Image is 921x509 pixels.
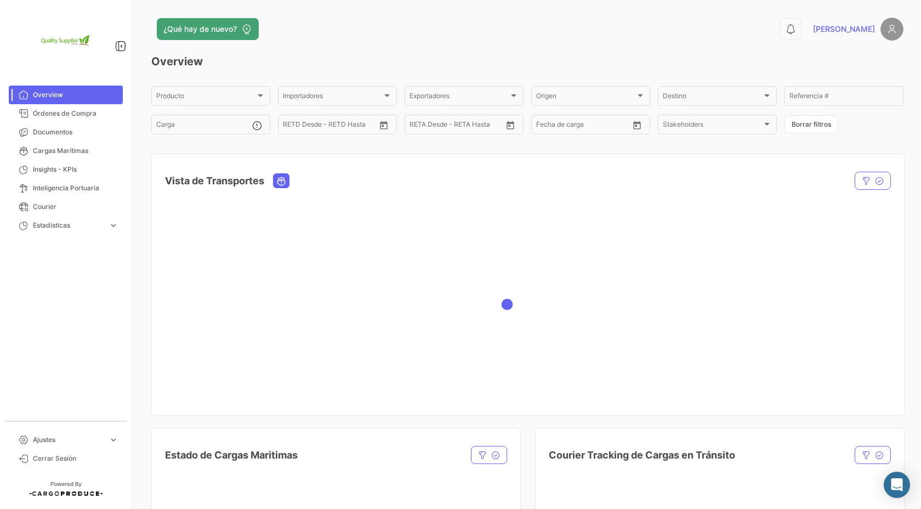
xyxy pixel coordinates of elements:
a: Inteligencia Portuaria [9,179,123,197]
span: Importadores [283,94,382,101]
span: Ajustes [33,435,104,445]
span: Documentos [33,127,118,137]
span: Stakeholders [663,122,762,130]
span: expand_more [109,435,118,445]
span: expand_more [109,220,118,230]
span: Cargas Marítimas [33,146,118,156]
button: Ocean [274,174,289,188]
span: Órdenes de Compra [33,109,118,118]
span: Origen [536,94,635,101]
input: Hasta [564,122,608,130]
input: Desde [410,122,429,130]
span: Exportadores [410,94,509,101]
span: ¿Qué hay de nuevo? [163,24,237,35]
button: Open calendar [629,117,645,133]
h4: Vista de Transportes [165,173,264,189]
span: Insights - KPIs [33,165,118,174]
button: Open calendar [502,117,519,133]
h4: Courier Tracking de Cargas en Tránsito [549,448,735,463]
input: Hasta [437,122,481,130]
span: Cerrar Sesión [33,454,118,463]
button: ¿Qué hay de nuevo? [157,18,259,40]
span: Estadísticas [33,220,104,230]
span: [PERSON_NAME] [813,24,875,35]
a: Overview [9,86,123,104]
span: Inteligencia Portuaria [33,183,118,193]
span: Courier [33,202,118,212]
div: Abrir Intercom Messenger [884,472,910,498]
input: Desde [536,122,556,130]
input: Desde [283,122,303,130]
h3: Overview [151,54,903,69]
img: placeholder-user.png [880,18,903,41]
button: Open calendar [376,117,392,133]
a: Cargas Marítimas [9,142,123,160]
a: Courier [9,197,123,216]
h4: Estado de Cargas Maritimas [165,448,298,463]
a: Insights - KPIs [9,160,123,179]
img: 2e1e32d8-98e2-4bbc-880e-a7f20153c351.png [38,13,93,68]
input: Hasta [310,122,355,130]
span: Overview [33,90,118,100]
a: Órdenes de Compra [9,104,123,123]
span: Destino [663,94,762,101]
span: Producto [156,94,255,101]
a: Documentos [9,123,123,142]
button: Borrar filtros [784,115,838,133]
